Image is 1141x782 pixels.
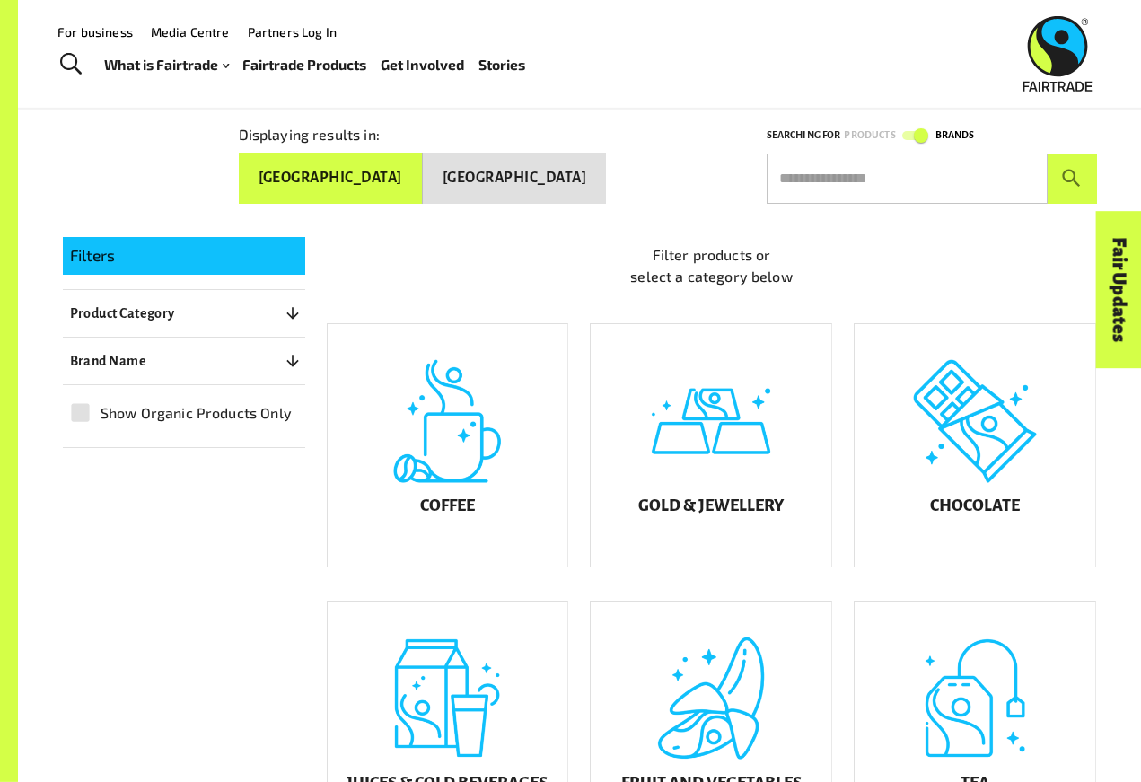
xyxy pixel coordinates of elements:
p: Brand Name [70,350,147,372]
a: For business [57,24,133,40]
a: Get Involved [381,52,464,77]
h5: Coffee [420,497,475,515]
a: Gold & Jewellery [590,323,832,567]
h5: Gold & Jewellery [638,497,784,515]
a: What is Fairtrade [104,52,229,77]
a: Coffee [327,323,569,567]
span: Show Organic Products Only [101,402,292,424]
p: Filter products or select a category below [327,244,1097,287]
p: Brands [935,127,975,144]
p: Products [844,127,895,144]
p: Displaying results in: [239,124,380,145]
a: Partners Log In [248,24,337,40]
img: Fairtrade Australia New Zealand logo [1023,16,1093,92]
a: Stories [478,52,525,77]
button: [GEOGRAPHIC_DATA] [423,153,606,203]
a: Toggle Search [48,42,92,87]
h5: Chocolate [930,497,1020,515]
p: Searching for [767,127,841,144]
button: [GEOGRAPHIC_DATA] [239,153,423,203]
a: Fairtrade Products [242,52,366,77]
p: Product Category [70,303,175,324]
a: Media Centre [151,24,230,40]
p: Filters [70,244,298,268]
button: Brand Name [63,345,305,377]
a: Chocolate [854,323,1096,567]
button: Product Category [63,297,305,329]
